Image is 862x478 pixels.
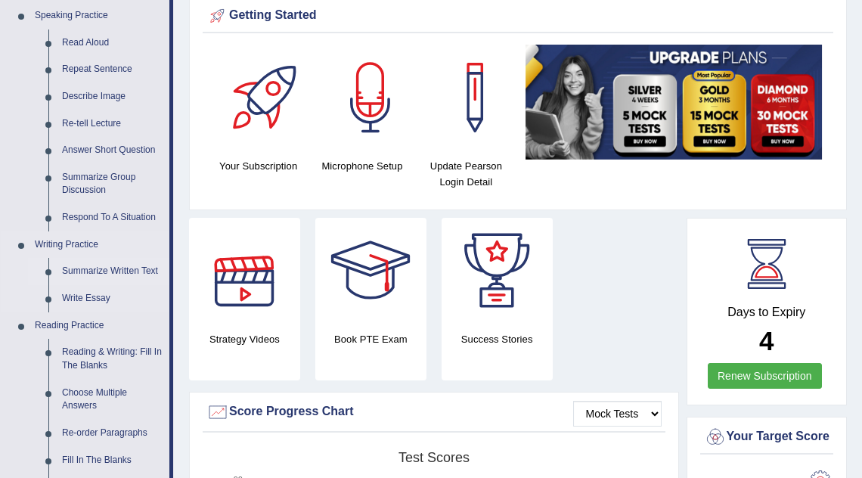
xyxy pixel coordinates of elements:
a: Describe Image [55,83,169,110]
a: Re-tell Lecture [55,110,169,138]
a: Write Essay [55,285,169,312]
a: Read Aloud [55,29,169,57]
a: Repeat Sentence [55,56,169,83]
a: Re-order Paragraphs [55,420,169,447]
h4: Strategy Videos [189,331,300,347]
img: small5.jpg [526,45,822,160]
div: Getting Started [206,5,829,27]
a: Reading & Writing: Fill In The Blanks [55,339,169,379]
tspan: Test scores [398,450,470,465]
h4: Book PTE Exam [315,331,426,347]
h4: Your Subscription [214,158,302,174]
a: Choose Multiple Answers [55,380,169,420]
b: 4 [759,326,774,355]
h4: Microphone Setup [318,158,406,174]
h4: Days to Expiry [704,306,830,319]
h4: Success Stories [442,331,553,347]
div: Your Target Score [704,426,830,449]
a: Summarize Written Text [55,258,169,285]
a: Answer Short Question [55,137,169,164]
a: Reading Practice [28,312,169,340]
a: Summarize Group Discussion [55,164,169,204]
a: Fill In The Blanks [55,447,169,474]
a: Renew Subscription [708,363,822,389]
a: Respond To A Situation [55,204,169,231]
h4: Update Pearson Login Detail [422,158,510,190]
a: Writing Practice [28,231,169,259]
a: Speaking Practice [28,2,169,29]
div: Score Progress Chart [206,401,662,424]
